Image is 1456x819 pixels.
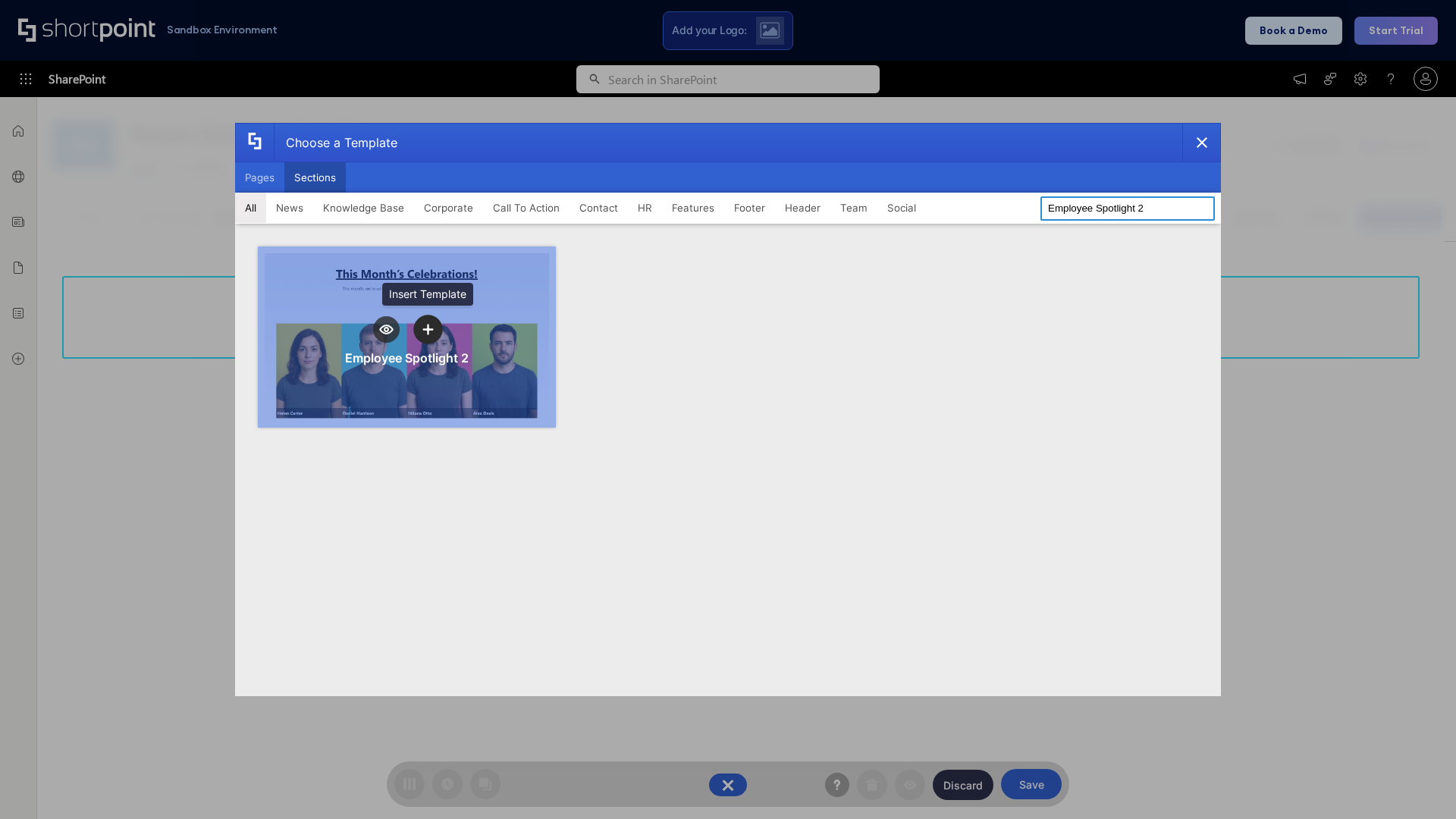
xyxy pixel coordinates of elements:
button: Knowledge Base [313,193,414,223]
button: Call To Action [483,193,570,223]
button: Social [877,193,926,223]
div: Choose a Template [274,124,397,162]
button: Team [830,193,877,223]
button: News [266,193,313,223]
div: Employee Spotlight 2 [345,350,469,366]
input: Search [1040,196,1215,221]
button: Pages [235,162,284,193]
button: Footer [724,193,775,223]
button: HR [628,193,662,223]
button: Corporate [414,193,483,223]
button: Contact [570,193,628,223]
button: Header [775,193,830,223]
button: All [235,193,266,223]
iframe: Chat Widget [1380,746,1456,819]
div: template selector [235,123,1221,696]
button: Features [662,193,724,223]
button: Sections [284,162,346,193]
